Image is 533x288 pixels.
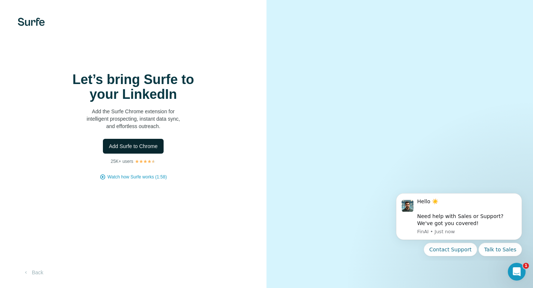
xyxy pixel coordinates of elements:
button: Add Surfe to Chrome [103,139,164,154]
span: 1 [523,263,529,269]
p: 25K+ users [111,158,133,165]
iframe: Intercom notifications message [385,187,533,261]
h1: Let’s bring Surfe to your LinkedIn [59,72,207,102]
img: Surfe's logo [18,18,45,26]
button: Back [18,266,48,279]
button: Watch how Surfe works (1:58) [107,174,167,180]
p: Add the Surfe Chrome extension for intelligent prospecting, instant data sync, and effortless out... [59,108,207,130]
img: Rating Stars [135,159,156,164]
iframe: Intercom live chat [508,263,526,281]
span: Add Surfe to Chrome [109,143,158,150]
